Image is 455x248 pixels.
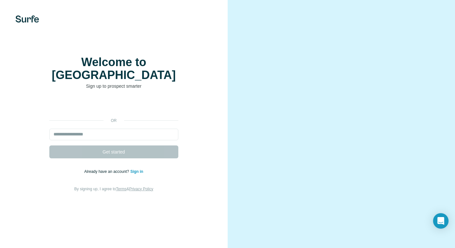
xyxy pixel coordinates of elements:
[84,169,130,174] span: Already have an account?
[130,169,143,174] a: Sign in
[129,187,153,191] a: Privacy Policy
[104,118,124,124] p: or
[433,213,449,229] div: Open Intercom Messenger
[74,187,153,191] span: By signing up, I agree to &
[49,83,178,89] p: Sign up to prospect smarter
[49,56,178,82] h1: Welcome to [GEOGRAPHIC_DATA]
[15,15,39,23] img: Surfe's logo
[46,99,182,113] iframe: Sign in with Google Button
[116,187,127,191] a: Terms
